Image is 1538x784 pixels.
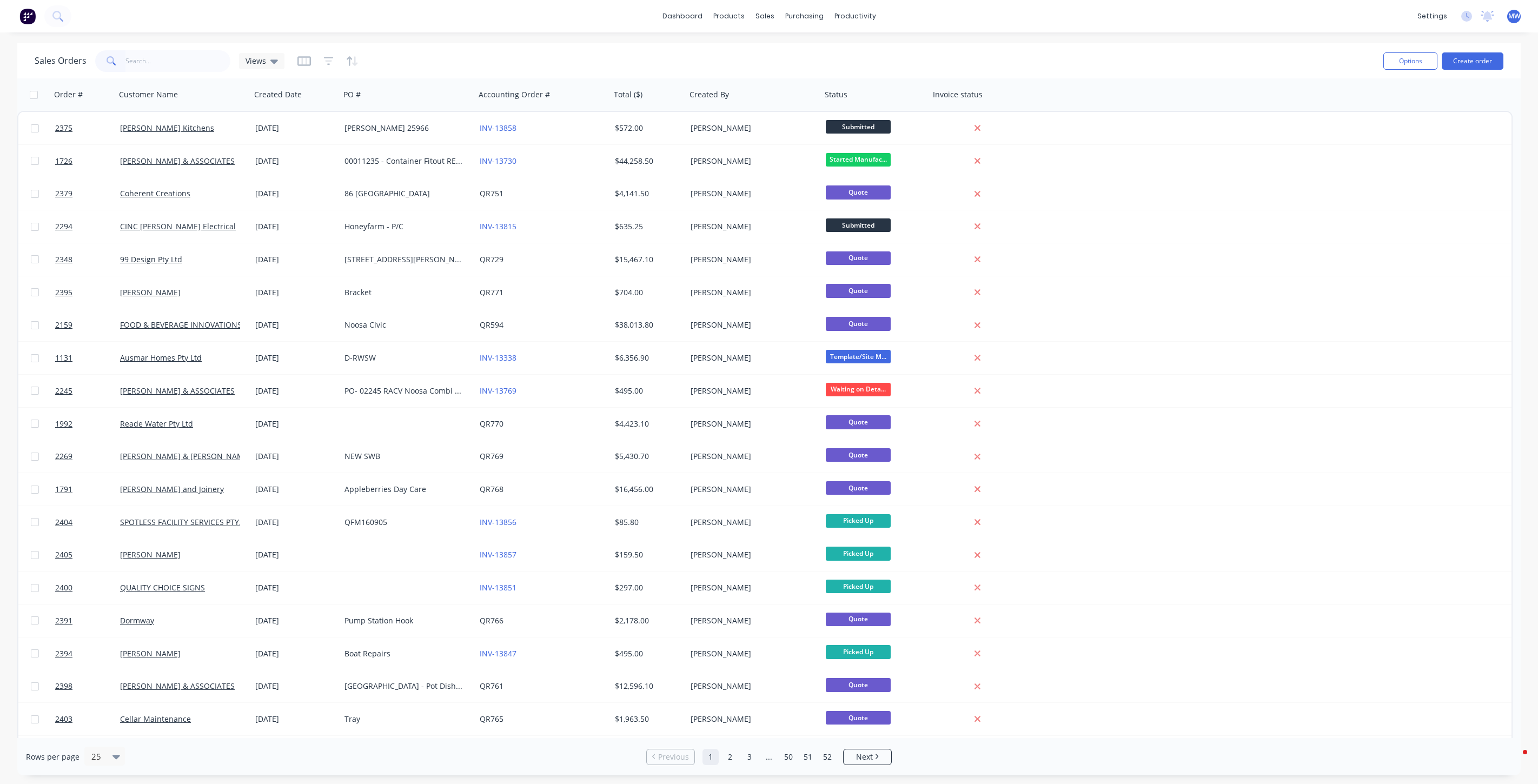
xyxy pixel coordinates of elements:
[55,473,120,506] a: 1791
[255,484,336,495] div: [DATE]
[255,254,336,265] div: [DATE]
[55,320,72,330] span: 2159
[826,415,891,429] span: Quote
[780,8,829,24] div: purchasing
[691,123,811,134] div: [PERSON_NAME]
[255,320,336,330] div: [DATE]
[614,89,642,100] div: Total ($)
[119,89,178,100] div: Customer Name
[120,582,205,593] a: QUALITY CHOICE SIGNS
[480,484,503,494] a: QR768
[120,615,154,626] a: Dormway
[826,350,891,363] span: Template/Site M...
[120,549,181,560] a: [PERSON_NAME]
[55,287,72,298] span: 2395
[55,670,120,702] a: 2398
[344,386,465,396] div: PO- 02245 RACV Noosa Combi Steam vent Modifications
[344,188,465,199] div: 86 [GEOGRAPHIC_DATA]
[826,711,891,725] span: Quote
[750,8,780,24] div: sales
[55,177,120,210] a: 2379
[55,549,72,560] span: 2405
[55,648,72,659] span: 2394
[26,752,79,762] span: Rows per page
[826,383,891,396] span: Waiting on Deta...
[615,451,679,462] div: $5,430.70
[480,582,516,593] a: INV-13851
[933,89,983,100] div: Invoice status
[480,681,503,691] a: QR761
[344,615,465,626] div: Pump Station Hook
[120,517,257,527] a: SPOTLESS FACILITY SERVICES PTY. LTD
[480,188,503,198] a: QR751
[800,749,816,765] a: Page 51
[615,353,679,363] div: $6,356.90
[55,681,72,692] span: 2398
[691,681,811,692] div: [PERSON_NAME]
[255,287,336,298] div: [DATE]
[55,736,120,768] a: 1813
[1508,11,1520,21] span: MW
[255,156,336,167] div: [DATE]
[615,681,679,692] div: $12,596.10
[615,549,679,560] div: $159.50
[691,648,811,659] div: [PERSON_NAME]
[55,506,120,539] a: 2404
[480,648,516,659] a: INV-13847
[55,451,72,462] span: 2269
[480,156,516,166] a: INV-13730
[344,254,465,265] div: [STREET_ADDRESS][PERSON_NAME]
[826,613,891,626] span: Quote
[615,714,679,725] div: $1,963.50
[344,353,465,363] div: D-RWSW
[255,451,336,462] div: [DATE]
[120,188,190,198] a: Coherent Creations
[55,123,72,134] span: 2375
[690,89,729,100] div: Created By
[120,123,214,133] a: [PERSON_NAME] Kitchens
[246,55,266,67] span: Views
[55,440,120,473] a: 2269
[1383,52,1437,70] button: Options
[55,342,120,374] a: 1131
[55,353,72,363] span: 1131
[826,251,891,265] span: Quote
[35,56,87,66] h1: Sales Orders
[55,309,120,341] a: 2159
[480,221,516,231] a: INV-13815
[55,637,120,670] a: 2394
[826,317,891,330] span: Quote
[55,615,72,626] span: 2391
[647,752,694,762] a: Previous page
[819,749,836,765] a: Page 52
[1501,747,1527,773] iframe: Intercom live chat
[615,517,679,528] div: $85.80
[615,188,679,199] div: $4,141.50
[1412,8,1453,24] div: settings
[55,582,72,593] span: 2400
[691,451,811,462] div: [PERSON_NAME]
[615,123,679,134] div: $572.00
[55,210,120,243] a: 2294
[826,481,891,495] span: Quote
[691,353,811,363] div: [PERSON_NAME]
[615,287,679,298] div: $704.00
[344,451,465,462] div: NEW SWB
[708,8,750,24] div: products
[615,254,679,265] div: $15,467.10
[615,484,679,495] div: $16,456.00
[55,714,72,725] span: 2403
[702,749,719,765] a: Page 1 is your current page
[120,484,224,494] a: [PERSON_NAME] and Joinery
[615,582,679,593] div: $297.00
[826,448,891,462] span: Quote
[55,539,120,571] a: 2405
[55,484,72,495] span: 1791
[691,517,811,528] div: [PERSON_NAME]
[255,648,336,659] div: [DATE]
[480,353,516,363] a: INV-13338
[344,484,465,495] div: Appleberries Day Care
[120,681,235,691] a: [PERSON_NAME] & ASSOCIATES
[55,604,120,637] a: 2391
[55,243,120,276] a: 2348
